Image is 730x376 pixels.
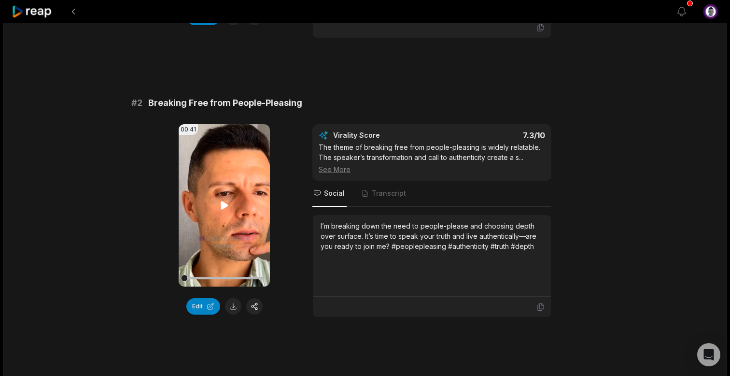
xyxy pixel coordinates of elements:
[312,181,551,207] nav: Tabs
[324,188,345,198] span: Social
[321,221,543,251] div: I’m breaking down the need to people-please and choosing depth over surface. It’s time to speak y...
[319,164,545,174] div: See More
[131,96,142,110] span: # 2
[319,142,545,174] div: The theme of breaking free from people-pleasing is widely relatable. The speaker’s transformation...
[186,298,220,315] button: Edit
[372,188,406,198] span: Transcript
[179,124,270,287] video: Your browser does not support mp4 format.
[148,96,302,110] span: Breaking Free from People-Pleasing
[442,130,546,140] div: 7.3 /10
[333,130,437,140] div: Virality Score
[697,343,720,366] div: Open Intercom Messenger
